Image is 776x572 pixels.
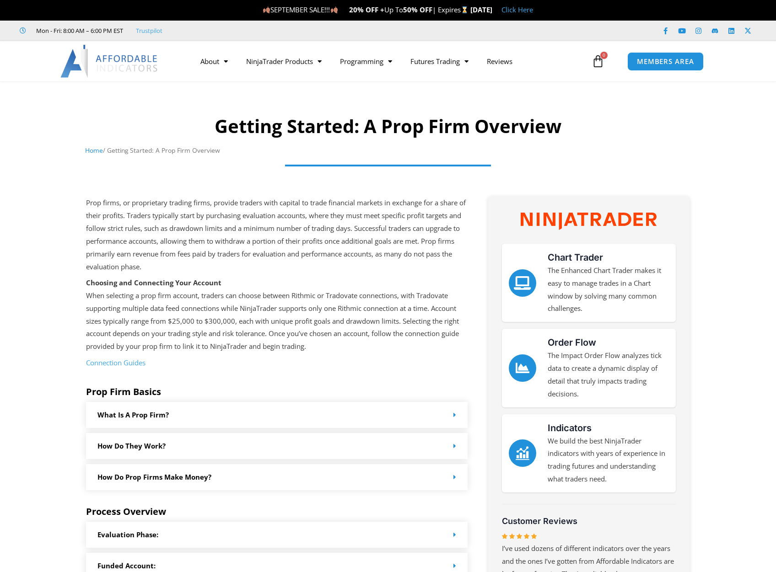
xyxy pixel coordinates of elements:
a: Futures Trading [401,51,478,72]
a: Indicators [548,422,592,433]
a: Programming [331,51,401,72]
span: SEPTEMBER SALE!!! Up To | Expires [263,5,470,14]
h1: Getting Started: A Prop Firm Overview [85,113,691,139]
img: ⌛ [461,6,468,13]
a: 0 [578,48,618,75]
div: How do Prop Firms make money? [86,464,468,490]
a: How do Prop Firms make money? [97,472,211,481]
nav: Menu [191,51,589,72]
a: Order Flow [509,354,536,382]
p: The Enhanced Chart Trader makes it easy to manage trades in a Chart window by solving many common... [548,264,669,315]
strong: Choosing and Connecting Your Account [86,278,221,287]
img: 🍂 [331,6,338,13]
p: When selecting a prop firm account, traders can choose between Rithmic or Tradovate connections, ... [86,277,468,353]
a: Reviews [478,51,522,72]
h5: Prop Firm Basics [86,386,468,397]
a: What is a prop firm? [97,410,169,419]
a: About [191,51,237,72]
nav: Breadcrumb [85,144,691,156]
h5: Process Overview [86,506,468,517]
a: Home [85,146,103,155]
div: Evaluation Phase: [86,522,468,548]
img: NinjaTrader Wordmark color RGB | Affordable Indicators – NinjaTrader [521,213,656,230]
img: LogoAI | Affordable Indicators – NinjaTrader [60,45,159,78]
strong: [DATE] [470,5,492,14]
div: What is a prop firm? [86,402,468,428]
a: Order Flow [548,337,596,348]
a: Chart Trader [548,252,603,263]
a: Chart Trader [509,269,536,297]
a: NinjaTrader Products [237,51,331,72]
span: Mon - Fri: 8:00 AM – 6:00 PM EST [34,25,123,36]
a: Connection Guides [86,358,145,367]
span: MEMBERS AREA [637,58,694,65]
div: How Do they work? [86,433,468,459]
a: How Do they work? [97,441,166,450]
p: Prop firms, or proprietary trading firms, provide traders with capital to trade financial markets... [86,197,468,273]
a: Click Here [501,5,533,14]
a: Indicators [509,439,536,467]
strong: 20% OFF + [349,5,384,14]
a: Evaluation Phase: [97,530,158,539]
strong: 50% OFF [403,5,432,14]
img: 🍂 [263,6,270,13]
a: MEMBERS AREA [627,52,704,71]
a: Funded Account: [97,561,156,570]
a: Trustpilot [136,25,162,36]
p: We build the best NinjaTrader indicators with years of experience in trading futures and understa... [548,435,669,486]
span: 0 [600,52,608,59]
p: The Impact Order Flow analyzes tick data to create a dynamic display of detail that truly impacts... [548,349,669,400]
h3: Customer Reviews [502,516,676,526]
